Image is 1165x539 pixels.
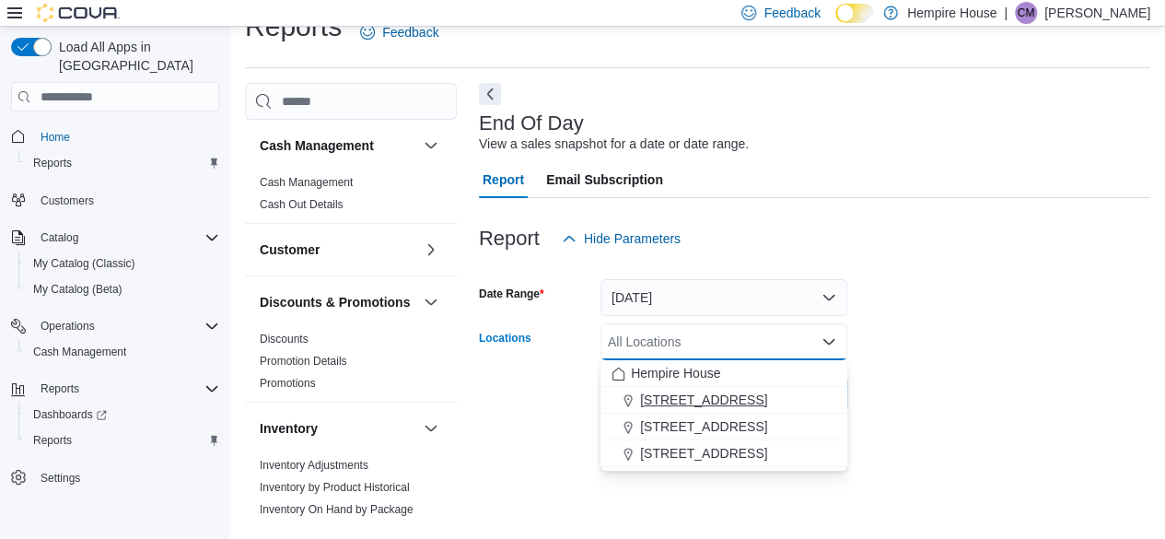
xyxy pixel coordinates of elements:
[33,227,86,249] button: Catalog
[763,4,820,22] span: Feedback
[33,227,219,249] span: Catalog
[33,256,135,271] span: My Catalog (Classic)
[33,315,219,337] span: Operations
[631,364,720,382] span: Hempire House
[479,331,531,346] label: Locations
[18,428,227,453] button: Reports
[52,38,219,75] span: Load All Apps in [GEOGRAPHIC_DATA]
[260,240,416,259] button: Customer
[821,334,836,349] button: Close list of options
[18,276,227,302] button: My Catalog (Beta)
[1044,2,1150,24] p: [PERSON_NAME]
[4,464,227,491] button: Settings
[600,387,847,414] button: [STREET_ADDRESS]
[33,378,219,400] span: Reports
[41,230,78,245] span: Catalog
[260,355,347,368] a: Promotion Details
[260,240,320,259] h3: Customer
[26,152,219,174] span: Reports
[26,341,134,363] a: Cash Management
[260,480,410,495] span: Inventory by Product Historical
[4,225,227,251] button: Catalog
[37,4,120,22] img: Cova
[260,197,344,212] span: Cash Out Details
[600,279,847,316] button: [DATE]
[33,126,77,148] a: Home
[260,502,414,517] span: Inventory On Hand by Package
[382,23,438,41] span: Feedback
[260,333,309,346] a: Discounts
[33,466,219,489] span: Settings
[479,83,501,105] button: Next
[907,2,996,24] p: Hempire House
[26,429,79,451] a: Reports
[260,354,347,369] span: Promotion Details
[26,252,219,275] span: My Catalog (Classic)
[260,376,316,391] span: Promotions
[26,429,219,451] span: Reports
[420,135,442,157] button: Cash Management
[600,440,847,467] button: [STREET_ADDRESS]
[33,189,219,212] span: Customers
[26,341,219,363] span: Cash Management
[1015,2,1037,24] div: Calvin Mendez
[260,481,410,494] a: Inventory by Product Historical
[479,135,749,154] div: View a sales snapshot for a date or date range.
[1018,2,1035,24] span: CM
[11,115,219,539] nav: Complex example
[353,14,446,51] a: Feedback
[260,419,318,438] h3: Inventory
[420,417,442,439] button: Inventory
[26,278,219,300] span: My Catalog (Beta)
[33,124,219,147] span: Home
[4,313,227,339] button: Operations
[584,229,681,248] span: Hide Parameters
[600,360,847,387] button: Hempire House
[260,136,416,155] button: Cash Management
[479,287,544,301] label: Date Range
[4,187,227,214] button: Customers
[4,376,227,402] button: Reports
[4,123,227,149] button: Home
[26,404,114,426] a: Dashboards
[260,458,368,473] span: Inventory Adjustments
[479,112,584,135] h3: End Of Day
[640,391,767,409] span: [STREET_ADDRESS]
[41,471,80,486] span: Settings
[41,130,70,145] span: Home
[18,339,227,365] button: Cash Management
[26,404,219,426] span: Dashboards
[260,293,410,311] h3: Discounts & Promotions
[260,377,316,390] a: Promotions
[260,198,344,211] a: Cash Out Details
[245,171,457,223] div: Cash Management
[640,444,767,463] span: [STREET_ADDRESS]
[33,378,87,400] button: Reports
[41,193,94,208] span: Customers
[260,136,374,155] h3: Cash Management
[245,328,457,402] div: Discounts & Promotions
[26,152,79,174] a: Reports
[554,220,688,257] button: Hide Parameters
[600,414,847,440] button: [STREET_ADDRESS]
[26,252,143,275] a: My Catalog (Classic)
[640,417,767,436] span: [STREET_ADDRESS]
[260,503,414,516] a: Inventory On Hand by Package
[33,433,72,448] span: Reports
[245,8,342,45] h1: Reports
[33,407,107,422] span: Dashboards
[18,251,227,276] button: My Catalog (Classic)
[33,315,102,337] button: Operations
[33,156,72,170] span: Reports
[260,332,309,346] span: Discounts
[260,176,353,189] a: Cash Management
[1004,2,1008,24] p: |
[41,319,95,334] span: Operations
[18,402,227,428] a: Dashboards
[33,467,87,489] a: Settings
[260,175,353,190] span: Cash Management
[835,4,874,23] input: Dark Mode
[260,419,416,438] button: Inventory
[600,360,847,467] div: Choose from the following options
[18,150,227,176] button: Reports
